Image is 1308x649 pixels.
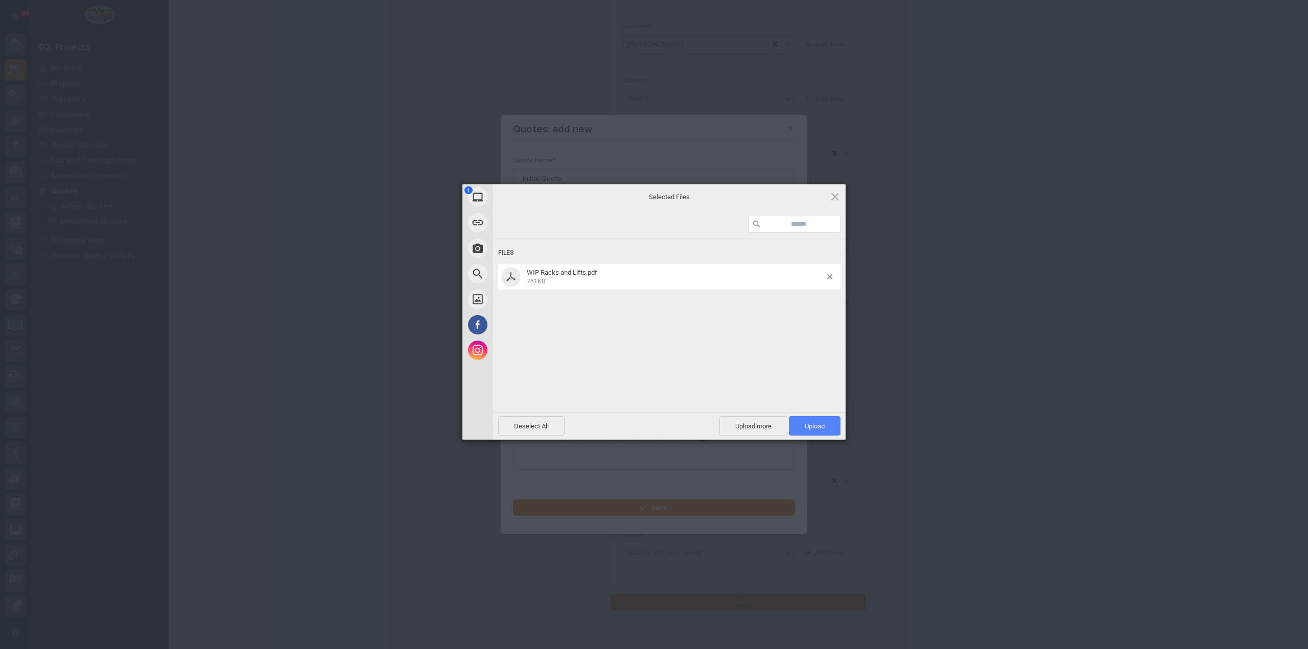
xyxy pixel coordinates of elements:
[462,261,585,286] div: Web Search
[567,192,772,201] span: Selected Files
[524,269,827,285] span: WIP Racks and Lifts.pdf
[719,416,787,436] span: Upload more
[527,269,597,276] span: WIP Racks and Lifts.pdf
[462,210,585,235] div: Link (URL)
[462,338,585,363] div: Instagram
[498,416,565,436] span: Deselect All
[464,186,473,194] span: 1
[789,416,840,436] span: Upload
[805,422,825,430] span: Upload
[462,235,585,261] div: Take Photo
[462,286,585,312] div: Unsplash
[527,278,545,285] span: 761KB
[462,312,585,338] div: Facebook
[462,184,585,210] div: My Device
[498,244,840,262] div: Files
[829,191,840,202] span: Click here or hit ESC to close picker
